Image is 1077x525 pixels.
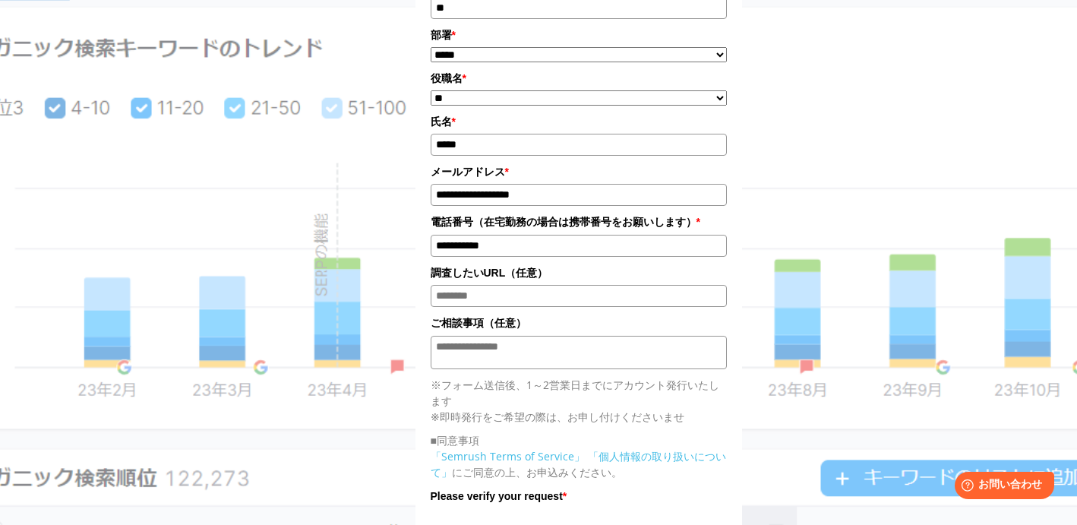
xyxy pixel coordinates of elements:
[431,264,727,281] label: 調査したいURL（任意）
[942,466,1060,508] iframe: Help widget launcher
[431,70,727,87] label: 役職名
[431,213,727,230] label: 電話番号（在宅勤務の場合は携帯番号をお願いします）
[431,163,727,180] label: メールアドレス
[431,449,726,479] a: 「個人情報の取り扱いについて」
[431,315,727,331] label: ご相談事項（任意）
[431,449,585,463] a: 「Semrush Terms of Service」
[431,448,727,480] p: にご同意の上、お申込みください。
[431,432,727,448] p: ■同意事項
[431,377,727,425] p: ※フォーム送信後、1～2営業日までにアカウント発行いたします ※即時発行をご希望の際は、お申し付けくださいませ
[431,27,727,43] label: 部署
[431,113,727,130] label: 氏名
[431,488,727,504] label: Please verify your request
